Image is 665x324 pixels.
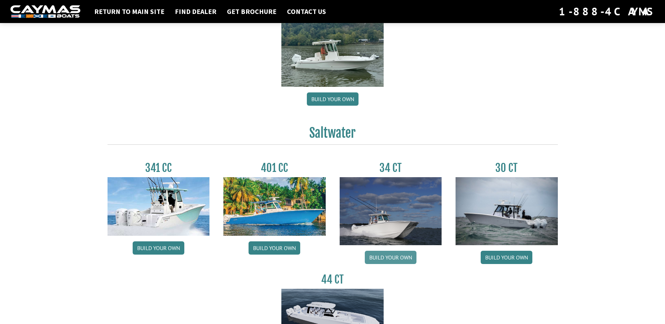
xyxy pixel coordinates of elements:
[249,241,300,255] a: Build your own
[281,10,384,86] img: 24_HB_thumbnail.jpg
[283,7,330,16] a: Contact Us
[365,251,416,264] a: Build your own
[108,177,210,236] img: 341CC-thumbjpg.jpg
[456,177,558,245] img: 30_CT_photo_shoot_for_caymas_connect.jpg
[559,4,655,19] div: 1-888-4CAYMAS
[171,7,220,16] a: Find Dealer
[223,161,326,174] h3: 401 CC
[481,251,532,264] a: Build your own
[108,125,558,145] h2: Saltwater
[223,7,280,16] a: Get Brochure
[281,273,384,286] h3: 44 CT
[456,161,558,174] h3: 30 CT
[223,177,326,236] img: 401CC_thumb.pg.jpg
[108,161,210,174] h3: 341 CC
[133,241,184,255] a: Build your own
[340,161,442,174] h3: 34 CT
[307,92,359,106] a: Build your own
[91,7,168,16] a: Return to main site
[340,177,442,245] img: Caymas_34_CT_pic_1.jpg
[10,5,80,18] img: white-logo-c9c8dbefe5ff5ceceb0f0178aa75bf4bb51f6bca0971e226c86eb53dfe498488.png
